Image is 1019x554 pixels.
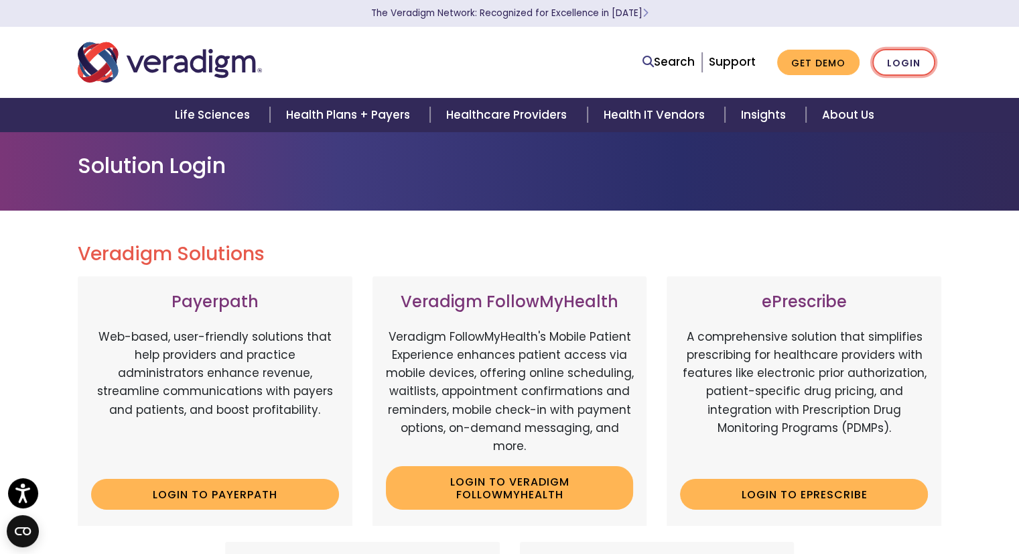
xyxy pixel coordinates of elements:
p: Veradigm FollowMyHealth's Mobile Patient Experience enhances patient access via mobile devices, o... [386,328,634,455]
h3: Payerpath [91,292,339,312]
a: Life Sciences [159,98,270,132]
p: Web-based, user-friendly solutions that help providers and practice administrators enhance revenu... [91,328,339,469]
button: Open CMP widget [7,515,39,547]
p: A comprehensive solution that simplifies prescribing for healthcare providers with features like ... [680,328,928,469]
h1: Solution Login [78,153,942,178]
a: Health Plans + Payers [270,98,430,132]
a: About Us [806,98,890,132]
a: Login to ePrescribe [680,479,928,510]
h3: Veradigm FollowMyHealth [386,292,634,312]
a: Login [872,49,935,76]
a: Health IT Vendors [588,98,725,132]
h2: Veradigm Solutions [78,243,942,266]
a: Healthcare Providers [430,98,587,132]
span: Learn More [642,7,649,19]
a: Support [709,54,756,70]
h3: ePrescribe [680,292,928,312]
a: Login to Veradigm FollowMyHealth [386,466,634,510]
a: Login to Payerpath [91,479,339,510]
a: Search [642,53,695,71]
img: Veradigm logo [78,40,262,85]
a: The Veradigm Network: Recognized for Excellence in [DATE]Learn More [371,7,649,19]
a: Get Demo [777,50,860,76]
a: Insights [725,98,806,132]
